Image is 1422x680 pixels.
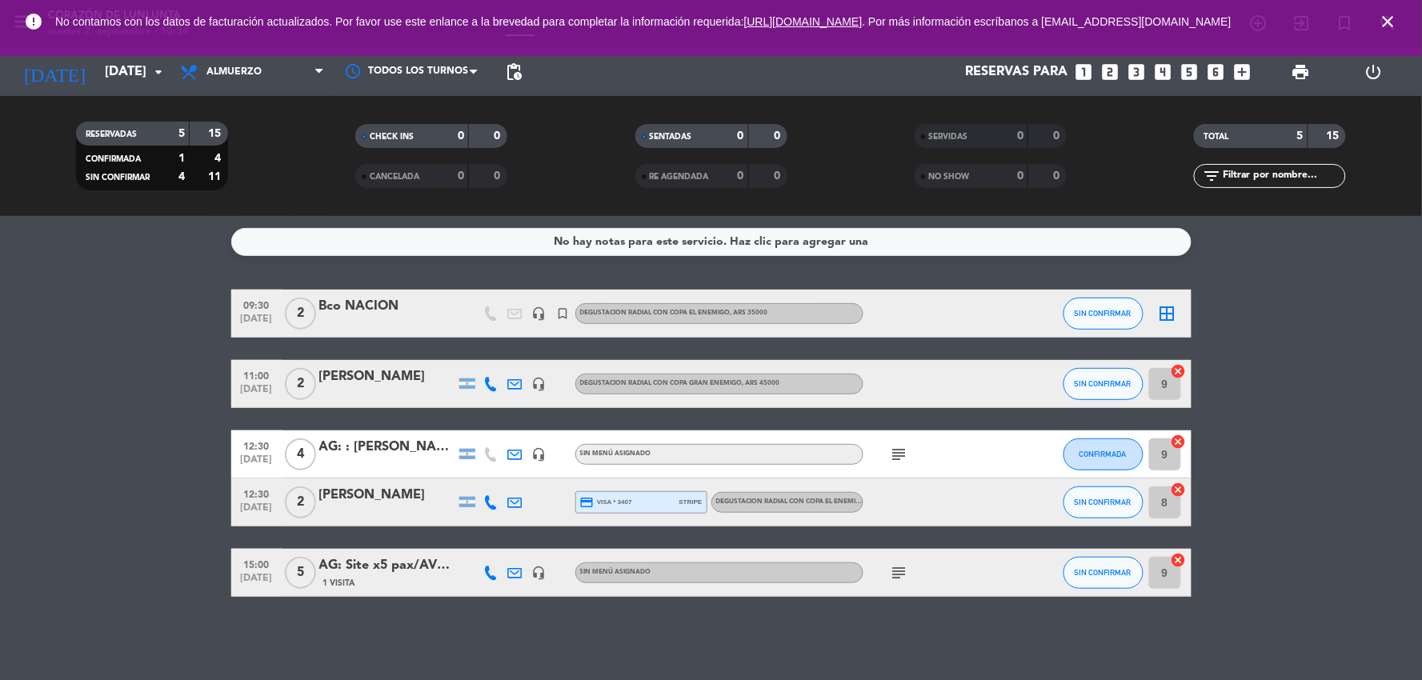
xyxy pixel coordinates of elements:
[1053,130,1063,142] strong: 0
[370,173,419,181] span: CANCELADA
[237,314,277,332] span: [DATE]
[650,173,709,181] span: RE AGENDADA
[285,368,316,400] span: 2
[1232,62,1253,82] i: add_box
[580,450,651,457] span: Sin menú asignado
[319,437,455,458] div: AG: : [PERSON_NAME] x4/SUNTRIP
[863,15,1232,28] a: . Por más información escríbanos a [EMAIL_ADDRESS][DOMAIN_NAME]
[319,366,455,387] div: [PERSON_NAME]
[86,174,150,182] span: SIN CONFIRMAR
[1017,170,1023,182] strong: 0
[1337,48,1410,96] div: LOG OUT
[1379,12,1398,31] i: close
[1327,130,1343,142] strong: 15
[285,557,316,589] span: 5
[1158,304,1177,323] i: border_all
[24,12,43,31] i: error
[1063,298,1144,330] button: SIN CONFIRMAR
[285,486,316,518] span: 2
[319,555,455,576] div: AG: Site x5 pax/AVENTURE & WINE
[495,170,504,182] strong: 0
[237,295,277,314] span: 09:30
[1221,167,1345,185] input: Filtrar por nombre...
[237,554,277,573] span: 15:00
[1291,62,1310,82] span: print
[323,577,355,590] span: 1 Visita
[532,377,547,391] i: headset_mic
[731,310,768,316] span: , ARS 35000
[1017,130,1023,142] strong: 0
[1063,486,1144,518] button: SIN CONFIRMAR
[458,130,464,142] strong: 0
[237,436,277,454] span: 12:30
[149,62,168,82] i: arrow_drop_down
[890,445,909,464] i: subject
[178,128,185,139] strong: 5
[1075,379,1132,388] span: SIN CONFIRMAR
[370,133,414,141] span: CHECK INS
[86,155,141,163] span: CONFIRMADA
[1153,62,1174,82] i: looks_4
[1080,450,1127,458] span: CONFIRMADA
[285,438,316,470] span: 4
[1063,368,1144,400] button: SIN CONFIRMAR
[178,153,185,164] strong: 1
[1180,62,1200,82] i: looks_5
[458,170,464,182] strong: 0
[743,380,780,386] span: , ARS 45000
[237,384,277,402] span: [DATE]
[1297,130,1304,142] strong: 5
[1053,170,1063,182] strong: 0
[890,563,909,582] i: subject
[966,65,1068,80] span: Reservas para
[556,306,571,321] i: turned_in_not
[504,62,523,82] span: pending_actions
[532,447,547,462] i: headset_mic
[580,310,768,316] span: DEGUSTACION RADIAL CON COPA EL ENEMIGO
[1171,482,1187,498] i: cancel
[1074,62,1095,82] i: looks_one
[1171,552,1187,568] i: cancel
[1100,62,1121,82] i: looks_two
[237,502,277,521] span: [DATE]
[214,153,224,164] strong: 4
[1171,434,1187,450] i: cancel
[532,566,547,580] i: headset_mic
[554,233,868,251] div: No hay notas para este servicio. Haz clic para agregar una
[738,130,744,142] strong: 0
[178,171,185,182] strong: 4
[319,485,455,506] div: [PERSON_NAME]
[580,495,595,510] i: credit_card
[206,66,262,78] span: Almuerzo
[774,130,783,142] strong: 0
[495,130,504,142] strong: 0
[738,170,744,182] strong: 0
[208,171,224,182] strong: 11
[532,306,547,321] i: headset_mic
[1171,363,1187,379] i: cancel
[12,54,97,90] i: [DATE]
[1364,62,1383,82] i: power_settings_new
[1063,557,1144,589] button: SIN CONFIRMAR
[237,366,277,384] span: 11:00
[929,133,968,141] span: SERVIDAS
[237,573,277,591] span: [DATE]
[929,173,970,181] span: NO SHOW
[1127,62,1148,82] i: looks_3
[580,380,780,386] span: DEGUSTACION RADIAL CON COPA GRAN ENEMIGO
[237,484,277,502] span: 12:30
[1202,166,1221,186] i: filter_list
[319,296,455,317] div: Bco NACION
[86,130,137,138] span: RESERVADAS
[774,170,783,182] strong: 0
[1075,498,1132,506] span: SIN CONFIRMAR
[208,128,224,139] strong: 15
[716,498,867,505] span: DEGUSTACION RADIAL CON COPA EL ENEMIGO
[1075,568,1132,577] span: SIN CONFIRMAR
[679,497,703,507] span: stripe
[1063,438,1144,470] button: CONFIRMADA
[580,495,632,510] span: visa * 3407
[650,133,692,141] span: SENTADAS
[237,454,277,473] span: [DATE]
[744,15,863,28] a: [URL][DOMAIN_NAME]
